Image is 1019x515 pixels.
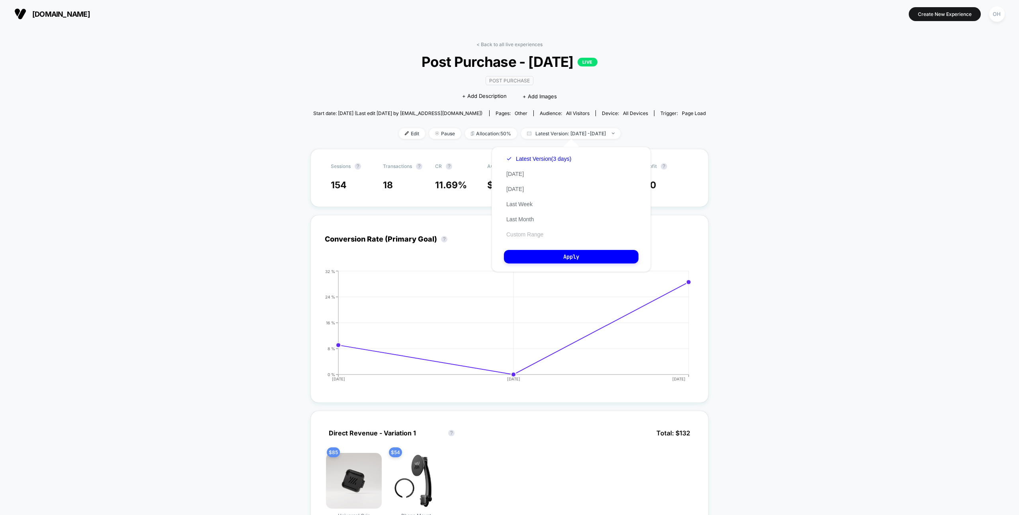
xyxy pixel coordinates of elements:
[429,128,461,139] span: Pause
[652,425,694,441] span: Total: $ 132
[682,110,706,116] span: Page Load
[32,10,90,18] span: [DOMAIN_NAME]
[507,376,520,381] tspan: [DATE]
[405,131,409,135] img: edit
[672,376,685,381] tspan: [DATE]
[416,163,422,170] button: ?
[989,6,1005,22] div: OH
[325,294,335,299] tspan: 24 %
[504,216,536,223] button: Last Month
[578,58,597,66] p: LIVE
[504,231,546,238] button: Custom Range
[388,453,444,509] img: Phone Mount
[504,201,535,208] button: Last Week
[12,8,92,20] button: [DOMAIN_NAME]
[435,179,467,191] span: 11.69 %
[471,131,474,136] img: rebalance
[317,269,686,388] div: CONVERSION_RATE
[325,269,335,273] tspan: 32 %
[327,447,340,457] span: $ 85
[504,155,574,162] button: Latest Version(3 days)
[476,41,543,47] a: < Back to all live experiences
[595,110,654,116] span: Device:
[462,92,507,100] span: + Add Description
[313,110,482,116] span: Start date: [DATE] (Last edit [DATE] by [EMAIL_ADDRESS][DOMAIN_NAME])
[527,131,531,135] img: calendar
[486,76,533,85] span: Post Purchase
[523,93,557,99] span: + Add Images
[383,179,393,191] span: 18
[328,346,335,351] tspan: 8 %
[623,110,648,116] span: all devices
[389,447,402,457] span: $ 54
[331,179,347,191] span: 154
[441,236,447,242] button: ?
[325,235,451,243] div: Conversion Rate (Primary Goal)
[909,7,981,21] button: Create New Experience
[326,453,382,509] img: Universal Grip
[504,170,526,178] button: [DATE]
[465,128,517,139] span: Allocation: 50%
[332,376,345,381] tspan: [DATE]
[515,110,527,116] span: other
[328,372,335,376] tspan: 0 %
[661,163,667,170] button: ?
[504,250,638,263] button: Apply
[383,163,412,169] span: Transactions
[399,128,425,139] span: Edit
[496,110,527,116] div: Pages:
[987,6,1007,22] button: OH
[331,163,351,169] span: Sessions
[14,8,26,20] img: Visually logo
[660,110,706,116] div: Trigger:
[521,128,621,139] span: Latest Version: [DATE] - [DATE]
[612,133,615,134] img: end
[333,53,686,70] span: Post Purchase - [DATE]
[326,320,335,325] tspan: 16 %
[504,185,526,193] button: [DATE]
[448,430,455,436] button: ?
[355,163,361,170] button: ?
[446,163,452,170] button: ?
[540,110,590,116] div: Audience:
[435,163,442,169] span: CR
[566,110,590,116] span: All Visitors
[435,131,439,135] img: end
